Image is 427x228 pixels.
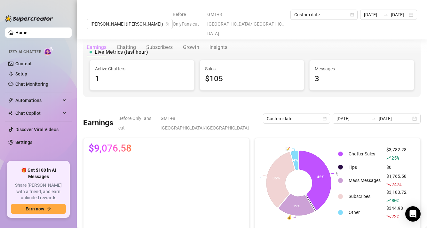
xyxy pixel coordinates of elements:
[207,10,287,38] span: GMT+8 [GEOGRAPHIC_DATA]/[GEOGRAPHIC_DATA]
[346,205,383,220] td: Other
[11,182,66,201] span: Share [PERSON_NAME] with a friend, and earn unlimited rewards
[15,95,61,106] span: Automations
[336,171,341,176] text: 💬
[386,182,391,187] span: fall
[386,146,407,161] div: $3,782.28
[8,111,12,115] img: Chat Copilot
[386,156,391,160] span: rise
[315,65,409,72] span: Messages
[336,115,369,122] input: Start date
[47,207,51,211] span: arrow-right
[118,114,157,133] span: Before OnlyFans cut
[15,108,61,118] span: Chat Copilot
[15,61,32,66] a: Content
[173,10,203,29] span: Before OnlyFans cut
[117,43,136,51] div: Chatting
[11,204,66,214] button: Earn nowarrow-right
[95,65,189,72] span: Active Chatters
[91,19,169,29] span: Jaylie (jaylietori)
[364,11,381,18] input: Start date
[210,43,227,51] div: Insights
[87,43,107,51] div: Earnings
[391,197,399,203] span: 80 %
[350,13,354,17] span: calendar
[315,73,409,85] div: 3
[383,12,388,17] span: swap-right
[183,43,199,51] div: Growth
[391,155,399,161] span: 25 %
[205,73,299,85] div: $105
[371,116,376,121] span: swap-right
[386,205,407,220] div: $344.98
[371,116,376,121] span: to
[95,73,189,85] div: 1
[15,127,59,132] a: Discover Viral Videos
[391,11,407,18] input: End date
[165,22,169,26] span: team
[5,15,53,22] img: logo-BBDzfeDw.svg
[346,173,383,188] td: Mass Messages
[15,82,48,87] a: Chat Monitoring
[386,189,407,204] div: $3,183.72
[386,214,391,219] span: fall
[11,167,66,180] span: 🎁 Get $100 in AI Messages
[146,43,173,51] div: Subscribers
[405,206,421,222] div: Open Intercom Messenger
[89,143,131,153] span: $9,076.58
[15,140,32,145] a: Settings
[386,164,407,171] div: $0
[15,30,28,35] a: Home
[287,215,292,220] text: 💰
[15,71,27,76] a: Setup
[379,115,411,122] input: End date
[83,118,113,128] h3: Earnings
[294,10,354,20] span: Custom date
[386,198,391,203] span: rise
[386,173,407,188] div: $1,765.58
[383,12,388,17] span: to
[161,114,259,133] span: GMT+8 [GEOGRAPHIC_DATA]/[GEOGRAPHIC_DATA]
[346,162,383,172] td: Tips
[346,146,383,161] td: Chatter Sales
[323,117,327,121] span: calendar
[391,181,401,187] span: 247 %
[44,46,54,56] img: AI Chatter
[267,114,326,123] span: Custom date
[346,189,383,204] td: Subscribes
[26,206,44,211] span: Earn now
[8,98,13,103] span: thunderbolt
[391,213,399,219] span: 22 %
[9,49,41,55] span: Izzy AI Chatter
[285,146,290,151] text: 📝
[256,173,261,178] text: 👤
[205,65,299,72] span: Sales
